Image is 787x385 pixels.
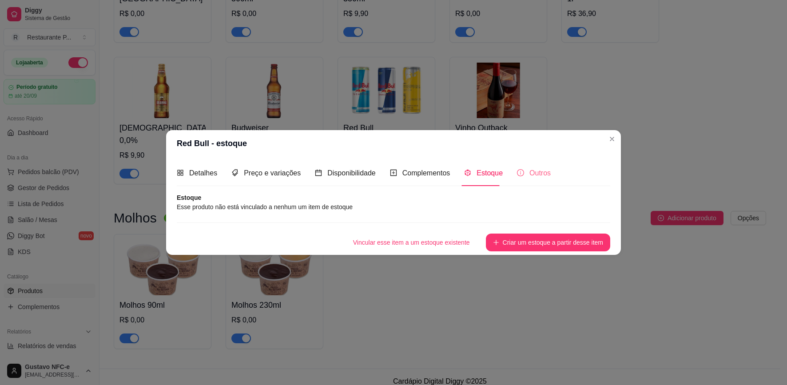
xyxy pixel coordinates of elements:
[166,130,621,157] header: Red Bull - estoque
[189,169,217,177] span: Detalhes
[517,169,524,176] span: info-circle
[390,169,397,176] span: plus-square
[346,234,477,251] button: Vincular esse item a um estoque existente
[231,169,238,176] span: tags
[177,193,610,202] article: Estoque
[244,169,301,177] span: Preço e variações
[477,169,503,177] span: Estoque
[464,169,471,176] span: code-sandbox
[315,169,322,176] span: calendar
[493,239,499,246] span: plus
[605,132,619,146] button: Close
[486,234,610,251] button: plusCriar um estoque a partir desse item
[177,169,184,176] span: appstore
[177,202,610,212] article: Esse produto não está vinculado a nenhum um item de estoque
[402,169,450,177] span: Complementos
[529,169,551,177] span: Outros
[327,169,376,177] span: Disponibilidade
